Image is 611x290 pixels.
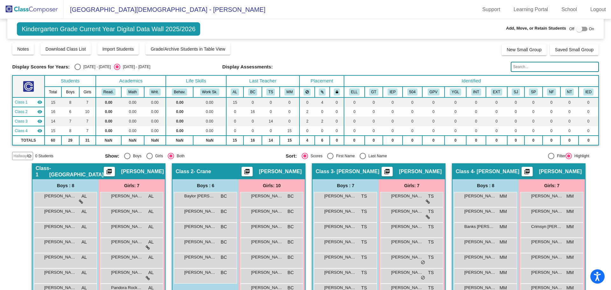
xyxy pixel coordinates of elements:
[105,153,119,159] span: Show:
[144,136,166,145] td: NaN
[121,126,144,136] td: 0.00
[324,193,356,199] span: [PERSON_NAME]
[466,107,486,117] td: 0
[502,44,547,55] button: New Small Group
[81,64,111,70] div: [DATE] - [DATE]
[81,193,87,200] span: AL
[120,64,150,70] div: [DATE] - [DATE]
[61,117,79,126] td: 7
[96,117,121,126] td: 0.00
[105,168,113,177] mat-icon: picture_as_pdf
[579,107,599,117] td: 0
[226,97,244,107] td: 15
[560,97,579,107] td: 0
[144,97,166,107] td: 0.00
[466,136,486,145] td: 0
[81,208,87,215] span: AL
[280,87,299,97] th: Madisyn Macklin
[365,126,383,136] td: 0
[221,193,227,200] span: BC
[184,208,216,215] span: [PERSON_NAME]
[366,153,387,159] div: Last Name
[288,208,294,215] span: BC
[422,107,445,117] td: 0
[251,193,283,199] span: [PERSON_NAME]
[166,126,193,136] td: 0.00
[445,87,466,97] th: Young for Grade Level
[491,88,502,95] button: EXT
[579,136,599,145] td: 0
[17,46,29,52] span: Notes
[243,136,262,145] td: 16
[111,193,143,199] span: [PERSON_NAME]
[507,97,524,107] td: 0
[61,87,79,97] th: Boys
[299,87,315,97] th: Keep away students
[543,97,561,107] td: 0
[428,88,439,95] button: GPV
[507,126,524,136] td: 0
[330,107,344,117] td: 0
[477,4,505,15] a: Support
[334,168,379,175] span: - [PERSON_NAME]
[193,168,211,175] span: - Crane
[383,97,402,107] td: 0
[79,107,96,117] td: 10
[12,126,44,136] td: Madisyn Macklin - Macklin
[166,136,193,145] td: NaN
[315,87,330,97] th: Keep with students
[344,75,598,87] th: Identified
[365,87,383,97] th: Gifted and Talented
[566,193,574,200] span: MM
[565,88,574,95] button: NT
[12,136,44,145] td: TOTALS
[365,97,383,107] td: 0
[226,117,244,126] td: 0
[96,97,121,107] td: 0.00
[369,88,378,95] button: GT
[453,179,519,192] div: Boys : 8
[543,136,561,145] td: 0
[299,75,344,87] th: Placement
[37,109,42,114] mat-icon: visibility
[403,126,422,136] td: 0
[96,107,121,117] td: 0.00
[315,126,330,136] td: 0
[286,153,297,159] span: Sort:
[251,208,283,215] span: [PERSON_NAME]
[445,97,466,107] td: 0
[121,107,144,117] td: 0.00
[193,126,226,136] td: 0.00
[428,193,434,200] span: TS
[344,136,364,145] td: 0
[507,107,524,117] td: 0
[547,88,556,95] button: NF
[299,97,315,107] td: 0
[17,22,200,36] span: Kindergarten Grade Current Year Digital Data Wall 2025/2026
[330,97,344,107] td: 0
[383,168,391,177] mat-icon: picture_as_pdf
[61,126,79,136] td: 8
[450,88,461,95] button: YGL
[524,126,543,136] td: 0
[61,97,79,107] td: 8
[512,88,520,95] button: SJ
[280,97,299,107] td: 0
[365,107,383,117] td: 0
[153,153,163,159] div: Girls
[399,168,442,175] span: [PERSON_NAME]
[315,97,330,107] td: 4
[226,75,300,87] th: Last Teacher
[15,128,27,134] span: Class 4
[193,136,226,145] td: NaN
[474,168,519,175] span: - [PERSON_NAME]
[524,87,543,97] th: SP Temperament
[330,136,344,145] td: 0
[524,117,543,126] td: 0
[243,97,262,107] td: 0
[79,87,96,97] th: Girls
[12,64,70,70] span: Display Scores for Years:
[45,136,61,145] td: 60
[330,87,344,97] th: Keep with teacher
[539,168,582,175] span: [PERSON_NAME]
